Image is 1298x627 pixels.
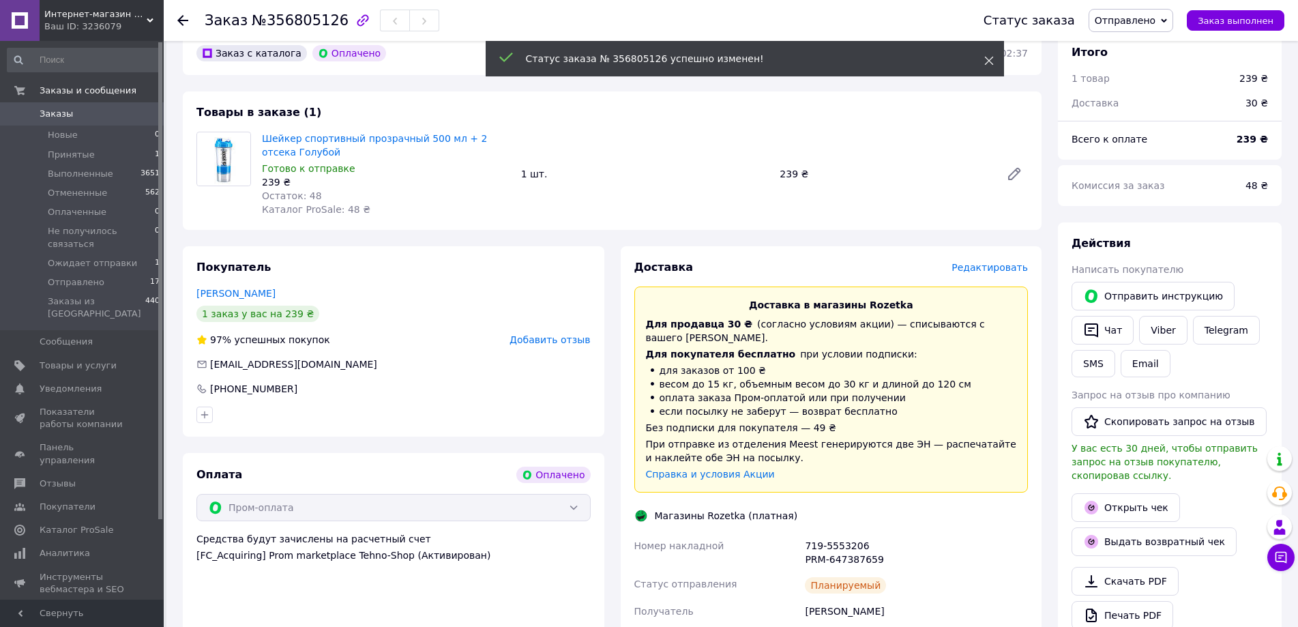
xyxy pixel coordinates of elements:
span: Заказ [205,12,248,29]
span: Для покупателя бесплатно [646,349,796,360]
span: 440 [145,295,160,320]
a: Справка и условия Акции [646,469,775,480]
div: [PERSON_NAME] [802,599,1031,624]
span: Заказ выполнен [1198,16,1273,26]
span: 0 [155,129,160,141]
div: Без подписки для покупателя — 49 ₴ [646,421,1017,435]
span: Заказы и сообщения [40,85,136,97]
a: Шейкер спортивный прозрачный 500 мл + 2 отсека Голубой [262,133,487,158]
div: (согласно условиям акции) — списываются с вашего [PERSON_NAME]. [646,317,1017,345]
span: Покупатель [196,261,271,274]
button: Email [1121,350,1170,377]
span: №356805126 [252,12,349,29]
span: Отзывы [40,478,76,490]
span: Добавить отзыв [510,334,590,345]
span: Ожидает отправки [48,257,137,269]
div: Заказ с каталога [196,45,307,61]
span: Комиссия за заказ [1072,180,1165,191]
span: Статус отправления [634,579,737,589]
span: Действия [1072,237,1131,250]
div: [PHONE_NUMBER] [209,382,299,396]
a: Telegram [1193,316,1260,345]
span: Товары в заказе (1) [196,106,321,119]
span: Новые [48,129,78,141]
li: для заказов от 100 ₴ [646,364,1017,377]
button: SMS [1072,350,1115,377]
span: Интернет-магазин "Tehno-Shop" [44,8,147,20]
span: Принятые [48,149,95,161]
button: Скопировать запрос на отзыв [1072,407,1267,436]
div: Магазины Rozetka (платная) [651,509,801,523]
span: Панель управления [40,441,126,466]
div: 239 ₴ [774,164,995,184]
span: Запрос на отзыв про компанию [1072,390,1230,400]
span: 562 [145,187,160,199]
div: Ваш ID: 3236079 [44,20,164,33]
button: Чат с покупателем [1267,544,1295,571]
span: Аналитика [40,547,90,559]
div: 239 ₴ [1239,72,1268,85]
div: Оплачено [516,467,590,483]
span: Сообщения [40,336,93,348]
span: Покупатели [40,501,95,513]
button: Заказ выполнен [1187,10,1284,31]
span: Показатели работы компании [40,406,126,431]
a: Открыть чек [1072,493,1180,522]
a: [PERSON_NAME] [196,288,276,299]
img: Шейкер спортивный прозрачный 500 мл + 2 отсека Голубой [197,133,250,186]
span: Отправлено [1095,15,1155,26]
span: 97% [210,334,231,345]
a: Редактировать [1001,160,1028,188]
span: Уведомления [40,383,102,395]
div: Оплачено [312,45,386,61]
a: Viber [1139,316,1187,345]
span: Всего к оплате [1072,134,1147,145]
div: 1 шт. [516,164,775,184]
div: 30 ₴ [1237,88,1276,118]
div: Вернуться назад [177,14,188,27]
div: Статус заказа [984,14,1075,27]
span: [EMAIL_ADDRESS][DOMAIN_NAME] [210,359,377,370]
div: [FC_Acquiring] Prom marketplace Tehno-Shop (Активирован) [196,549,591,562]
li: если посылку не заберут — возврат бесплатно [646,405,1017,418]
div: Статус заказа № 356805126 успешно изменен! [526,52,950,65]
span: Доставка в магазины Rozetka [749,300,913,310]
span: Не получилось связаться [48,225,155,250]
span: 1 товар [1072,73,1110,84]
span: Итого [1072,46,1108,59]
a: Скачать PDF [1072,567,1179,596]
div: 719-5553206 PRM-647387659 [802,534,1031,572]
span: 1 [155,257,160,269]
input: Поиск [7,48,161,72]
div: при условии подписки: [646,347,1017,361]
span: 17 [150,276,160,289]
span: 0 [155,206,160,218]
span: Инструменты вебмастера и SEO [40,571,126,596]
span: Остаток: 48 [262,190,322,201]
span: Получатель [634,606,694,617]
div: При отправке из отделения Meest генерируются две ЭН — распечатайте и наклейте обе ЭН на посылку. [646,437,1017,465]
span: 0 [155,225,160,250]
span: Редактировать [952,262,1028,273]
span: Готово к отправке [262,163,355,174]
span: Оплата [196,468,242,481]
div: Планируемый [805,577,886,594]
span: Заказы из [GEOGRAPHIC_DATA] [48,295,145,320]
b: 239 ₴ [1237,134,1268,145]
span: У вас есть 30 дней, чтобы отправить запрос на отзыв покупателю, скопировав ссылку. [1072,443,1258,481]
span: Для продавца 30 ₴ [646,319,753,330]
div: Средства будут зачислены на расчетный счет [196,532,591,562]
span: Отмененные [48,187,107,199]
span: 1 [155,149,160,161]
span: Оплаченные [48,206,106,218]
span: 3651 [141,168,160,180]
button: Отправить инструкцию [1072,282,1235,310]
span: Отправлено [48,276,104,289]
li: оплата заказа Пром-оплатой или при получении [646,391,1017,405]
div: 239 ₴ [262,175,510,189]
button: Выдать возвратный чек [1072,527,1237,556]
span: Доставка [634,261,694,274]
span: Каталог ProSale: 48 ₴ [262,204,370,215]
span: Товары и услуги [40,360,117,372]
span: Каталог ProSale [40,524,113,536]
